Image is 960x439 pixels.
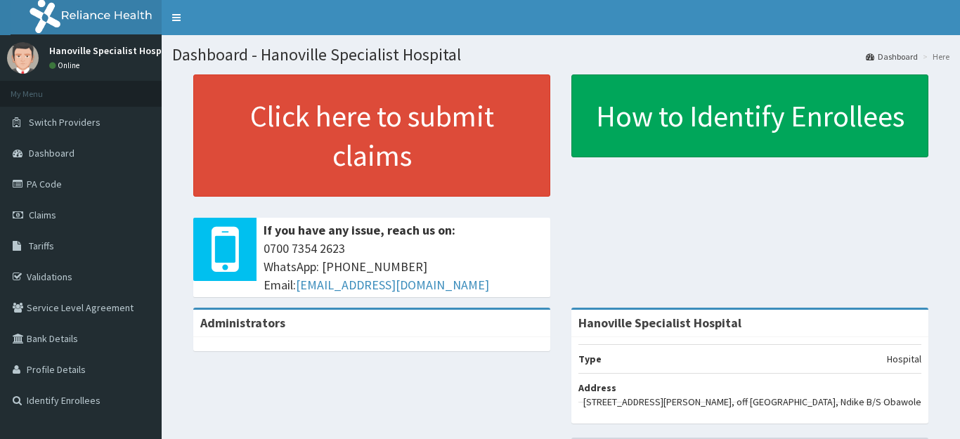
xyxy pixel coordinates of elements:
[866,51,918,63] a: Dashboard
[296,277,489,293] a: [EMAIL_ADDRESS][DOMAIN_NAME]
[264,222,455,238] b: If you have any issue, reach us on:
[919,51,949,63] li: Here
[29,240,54,252] span: Tariffs
[7,42,39,74] img: User Image
[264,240,543,294] span: 0700 7354 2623 WhatsApp: [PHONE_NUMBER] Email:
[578,381,616,394] b: Address
[49,46,177,55] p: Hanoville Specialist Hospital
[887,352,921,366] p: Hospital
[193,74,550,197] a: Click here to submit claims
[583,395,921,409] p: [STREET_ADDRESS][PERSON_NAME], off [GEOGRAPHIC_DATA], Ndike B/S Obawole
[578,353,602,365] b: Type
[49,60,83,70] a: Online
[29,209,56,221] span: Claims
[29,116,100,129] span: Switch Providers
[29,147,74,159] span: Dashboard
[172,46,949,64] h1: Dashboard - Hanoville Specialist Hospital
[571,74,928,157] a: How to Identify Enrollees
[200,315,285,331] b: Administrators
[578,315,741,331] strong: Hanoville Specialist Hospital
